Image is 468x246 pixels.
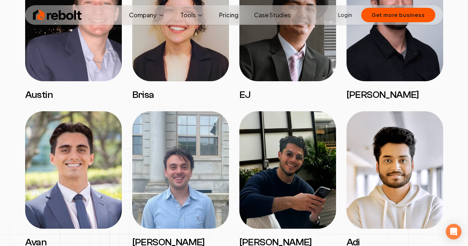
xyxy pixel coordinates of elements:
button: Get more business [361,8,435,22]
img: Rebolt Logo [33,8,82,22]
h3: Brisa [132,89,229,101]
h3: EJ [239,89,336,101]
button: Tools [175,8,209,22]
img: Omar [239,111,336,229]
img: Anthony [132,111,229,229]
button: Company [124,8,170,22]
a: Login [338,11,352,19]
div: Open Intercom Messenger [446,224,461,239]
img: Adi [347,111,443,229]
h3: [PERSON_NAME] [347,89,443,101]
h3: Austin [25,89,122,101]
a: Case Studies [249,8,296,22]
img: Avan [25,111,122,229]
a: Pricing [214,8,244,22]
